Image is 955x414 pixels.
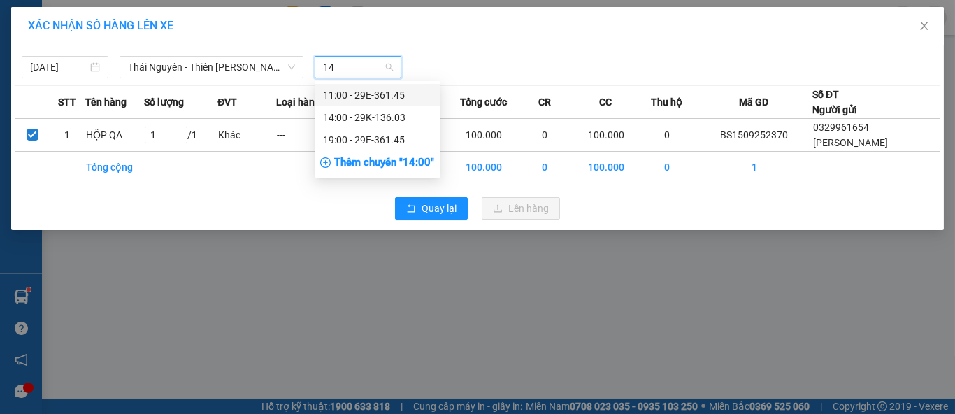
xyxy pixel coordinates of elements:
[813,122,869,133] span: 0329961654
[812,87,857,117] div: Số ĐT Người gửi
[128,57,295,78] span: Thái Nguyên - Thiên Đường Bảo Sơn
[813,137,888,148] span: [PERSON_NAME]
[276,94,320,110] span: Loại hàng
[395,197,468,220] button: rollbackQuay lại
[85,152,144,183] td: Tổng cộng
[217,94,237,110] span: ĐVT
[85,119,144,152] td: HỘP QA
[482,197,560,220] button: uploadLên hàng
[574,119,638,152] td: 100.000
[315,151,440,175] div: Thêm chuyến " 14:00 "
[58,94,76,110] span: STT
[919,20,930,31] span: close
[28,19,173,32] span: XÁC NHẬN SỐ HÀNG LÊN XE
[638,152,696,183] td: 0
[287,63,296,71] span: down
[515,152,574,183] td: 0
[323,132,432,148] div: 19:00 - 29E-361.45
[50,119,85,152] td: 1
[515,119,574,152] td: 0
[538,94,551,110] span: CR
[574,152,638,183] td: 100.000
[739,94,768,110] span: Mã GD
[651,94,682,110] span: Thu hộ
[599,94,612,110] span: CC
[452,152,516,183] td: 100.000
[638,119,696,152] td: 0
[452,119,516,152] td: 100.000
[460,94,507,110] span: Tổng cước
[144,119,218,152] td: / 1
[696,119,812,152] td: BS1509252370
[30,59,87,75] input: 15/09/2025
[217,119,276,152] td: Khác
[85,94,127,110] span: Tên hàng
[905,7,944,46] button: Close
[276,119,335,152] td: ---
[406,204,416,215] span: rollback
[696,152,812,183] td: 1
[323,110,432,125] div: 14:00 - 29K-136.03
[144,94,184,110] span: Số lượng
[323,87,432,103] div: 11:00 - 29E-361.45
[320,157,331,168] span: plus-circle
[422,201,457,216] span: Quay lại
